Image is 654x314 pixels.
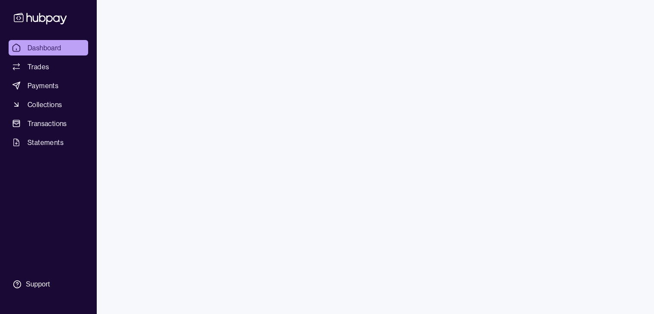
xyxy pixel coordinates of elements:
a: Trades [9,59,88,74]
a: Statements [9,135,88,150]
div: Support [26,280,50,289]
span: Dashboard [28,43,61,53]
span: Payments [28,80,58,91]
a: Transactions [9,116,88,131]
a: Collections [9,97,88,112]
span: Collections [28,99,62,110]
span: Statements [28,137,64,148]
a: Dashboard [9,40,88,55]
a: Payments [9,78,88,93]
span: Transactions [28,118,67,129]
span: Trades [28,62,49,72]
a: Support [9,275,88,293]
